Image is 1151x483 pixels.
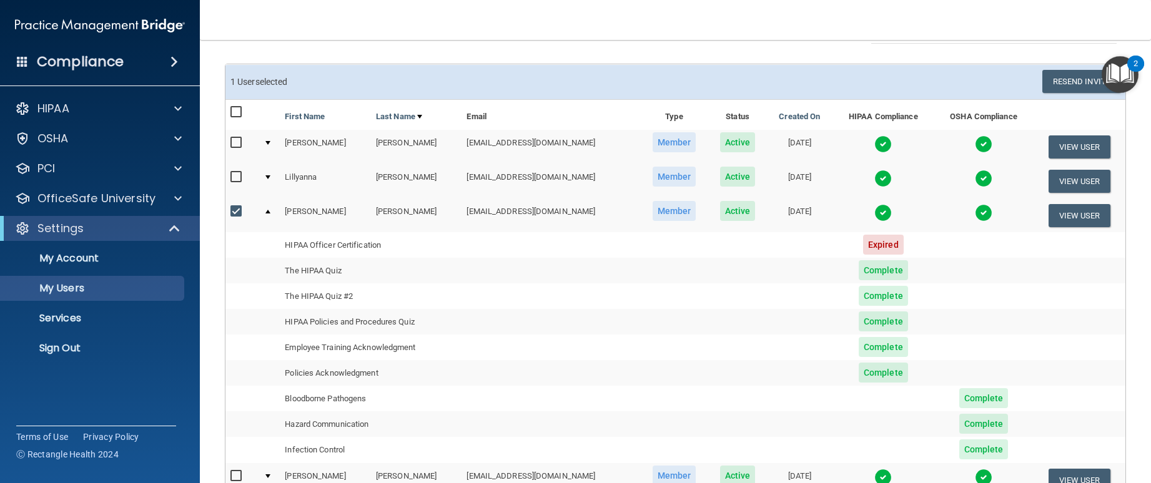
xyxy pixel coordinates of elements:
span: Complete [859,286,908,306]
span: Complete [859,363,908,383]
h4: Compliance [37,53,124,71]
a: Privacy Policy [83,431,139,443]
span: Complete [859,260,908,280]
span: Member [653,132,696,152]
img: tick.e7d51cea.svg [975,170,992,187]
th: OSHA Compliance [934,100,1034,130]
td: [PERSON_NAME] [371,164,462,198]
img: tick.e7d51cea.svg [975,135,992,153]
a: Last Name [376,109,422,124]
th: Type [640,100,708,130]
th: Status [708,100,766,130]
span: Complete [859,311,908,331]
span: Expired [863,235,904,255]
a: PCI [15,161,182,176]
p: Settings [37,221,84,236]
a: First Name [285,109,325,124]
button: Open Resource Center, 2 new notifications [1102,56,1139,93]
td: HIPAA Policies and Procedures Quiz [280,309,462,334]
td: [DATE] [767,198,832,232]
img: tick.e7d51cea.svg [874,204,892,222]
iframe: Drift Widget Chat Controller [935,394,1136,444]
button: View User [1049,204,1110,227]
p: My Account [8,252,179,265]
td: [PERSON_NAME] [371,198,462,232]
span: Member [653,167,696,187]
a: OSHA [15,131,182,146]
td: Hazard Communication [280,411,462,437]
span: Active [720,167,756,187]
td: HIPAA Officer Certification [280,232,462,258]
a: Created On [779,109,820,124]
div: 2 [1134,64,1138,80]
td: [DATE] [767,164,832,198]
p: OSHA [37,131,69,146]
button: View User [1049,135,1110,159]
span: Complete [959,388,1009,408]
td: The HIPAA Quiz #2 [280,283,462,309]
p: OfficeSafe University [37,191,156,206]
span: Member [653,201,696,221]
img: tick.e7d51cea.svg [874,135,892,153]
span: Active [720,132,756,152]
td: [EMAIL_ADDRESS][DOMAIN_NAME] [462,198,640,232]
p: HIPAA [37,101,69,116]
td: [PERSON_NAME] [371,130,462,164]
td: Infection Control [280,437,462,462]
th: Email [462,100,640,130]
td: Lillyanna [280,164,371,198]
td: [PERSON_NAME] [280,130,371,164]
img: PMB logo [15,13,185,38]
th: HIPAA Compliance [832,100,934,130]
a: Terms of Use [16,431,68,443]
p: My Users [8,282,179,295]
td: Bloodborne Pathogens [280,386,462,411]
a: Settings [15,221,181,236]
td: [PERSON_NAME] [280,198,371,232]
p: Services [8,312,179,324]
td: Policies Acknowledgment [280,360,462,386]
span: Ⓒ Rectangle Health 2024 [16,448,119,461]
td: [EMAIL_ADDRESS][DOMAIN_NAME] [462,130,640,164]
img: tick.e7d51cea.svg [975,204,992,222]
span: Complete [959,439,1009,459]
td: [EMAIL_ADDRESS][DOMAIN_NAME] [462,164,640,198]
td: Employee Training Acknowledgment [280,334,462,360]
a: OfficeSafe University [15,191,182,206]
img: tick.e7d51cea.svg [874,170,892,187]
p: PCI [37,161,55,176]
span: Complete [859,337,908,357]
p: Sign Out [8,342,179,354]
a: HIPAA [15,101,182,116]
button: Resend Invite [1042,70,1120,93]
td: [DATE] [767,130,832,164]
td: The HIPAA Quiz [280,258,462,283]
button: View User [1049,170,1110,193]
h6: 1 User selected [230,77,666,87]
span: Active [720,201,756,221]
